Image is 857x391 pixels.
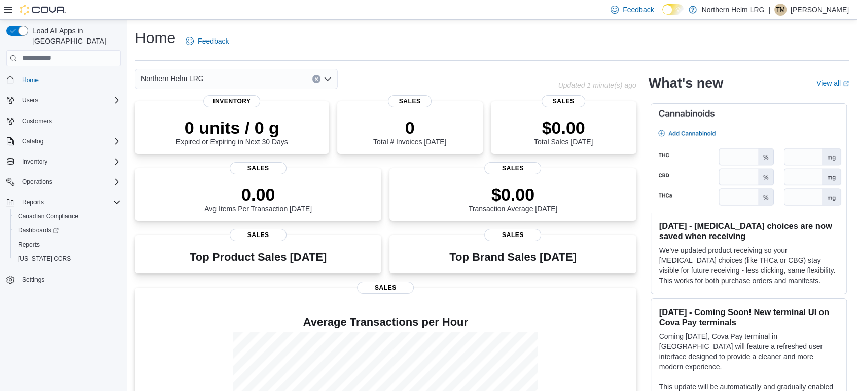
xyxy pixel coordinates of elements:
a: [US_STATE] CCRS [14,253,75,265]
span: Settings [18,273,121,286]
button: Canadian Compliance [10,209,125,223]
button: Reports [18,196,48,208]
a: Dashboards [14,224,63,237]
p: We've updated product receiving so your [MEDICAL_DATA] choices (like THCa or CBG) stay visible fo... [659,245,838,286]
p: | [768,4,770,16]
span: Inventory [22,158,47,166]
p: 0 units / 0 g [176,118,288,138]
span: Washington CCRS [14,253,121,265]
button: Catalog [2,134,125,148]
h3: [DATE] - [MEDICAL_DATA] choices are now saved when receiving [659,221,838,241]
button: Open list of options [324,75,332,83]
span: Sales [230,162,287,174]
button: Clear input [312,75,320,83]
button: Inventory [18,155,51,168]
p: 0.00 [204,184,312,205]
button: [US_STATE] CCRS [10,252,125,266]
button: Inventory [2,154,125,169]
span: Home [18,73,121,86]
span: Users [18,94,121,106]
span: Sales [230,229,287,241]
div: Expired or Expiring in Next 30 Days [176,118,288,146]
button: Home [2,72,125,87]
div: Trevor Mackenzie [774,4,787,16]
h3: Top Product Sales [DATE] [190,251,327,263]
p: $0.00 [534,118,593,138]
button: Customers [2,113,125,128]
a: Dashboards [10,223,125,238]
span: [US_STATE] CCRS [18,255,71,263]
span: Inventory [203,95,260,107]
nav: Complex example [6,68,121,314]
p: Northern Helm LRG [702,4,765,16]
span: Load All Apps in [GEOGRAPHIC_DATA] [28,26,121,46]
span: Dashboards [18,226,59,234]
span: Canadian Compliance [14,210,121,222]
a: View allExternal link [816,79,849,87]
a: Home [18,74,43,86]
p: $0.00 [469,184,558,205]
div: Total Sales [DATE] [534,118,593,146]
span: Feedback [623,5,654,15]
span: Northern Helm LRG [141,72,204,85]
div: Transaction Average [DATE] [469,184,558,213]
span: Canadian Compliance [18,212,78,220]
button: Reports [10,238,125,252]
span: Sales [484,229,541,241]
span: Operations [22,178,52,186]
button: Settings [2,272,125,287]
span: Settings [22,276,44,284]
span: Customers [18,114,121,127]
button: Operations [2,175,125,189]
span: Reports [18,196,121,208]
a: Customers [18,115,56,127]
p: 0 [373,118,446,138]
button: Catalog [18,135,47,147]
a: Settings [18,273,48,286]
p: Updated 1 minute(s) ago [558,81,636,89]
h4: Average Transactions per Hour [143,316,628,328]
span: Operations [18,176,121,188]
a: Feedback [182,31,233,51]
h2: What's new [649,75,723,91]
span: Inventory [18,155,121,168]
span: Catalog [18,135,121,147]
span: Sales [357,282,414,294]
div: Total # Invoices [DATE] [373,118,446,146]
span: Customers [22,117,52,125]
span: Reports [22,198,44,206]
a: Canadian Compliance [14,210,82,222]
button: Users [18,94,42,106]
span: Sales [542,95,585,107]
input: Dark Mode [662,4,684,15]
span: Home [22,76,39,84]
span: Reports [14,239,121,251]
img: Cova [20,5,66,15]
h3: Top Brand Sales [DATE] [449,251,577,263]
span: Sales [484,162,541,174]
div: Avg Items Per Transaction [DATE] [204,184,312,213]
span: Feedback [198,36,229,46]
button: Reports [2,195,125,209]
button: Operations [18,176,56,188]
span: Dashboards [14,224,121,237]
p: Coming [DATE], Cova Pay terminal in [GEOGRAPHIC_DATA] will feature a refreshed user interface des... [659,331,838,372]
h3: [DATE] - Coming Soon! New terminal UI on Cova Pay terminals [659,307,838,327]
span: TM [776,4,784,16]
span: Sales [388,95,432,107]
h1: Home [135,28,175,48]
p: [PERSON_NAME] [791,4,849,16]
a: Reports [14,239,44,251]
span: Catalog [22,137,43,145]
span: Users [22,96,38,104]
svg: External link [843,81,849,87]
button: Users [2,93,125,107]
span: Reports [18,241,40,249]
